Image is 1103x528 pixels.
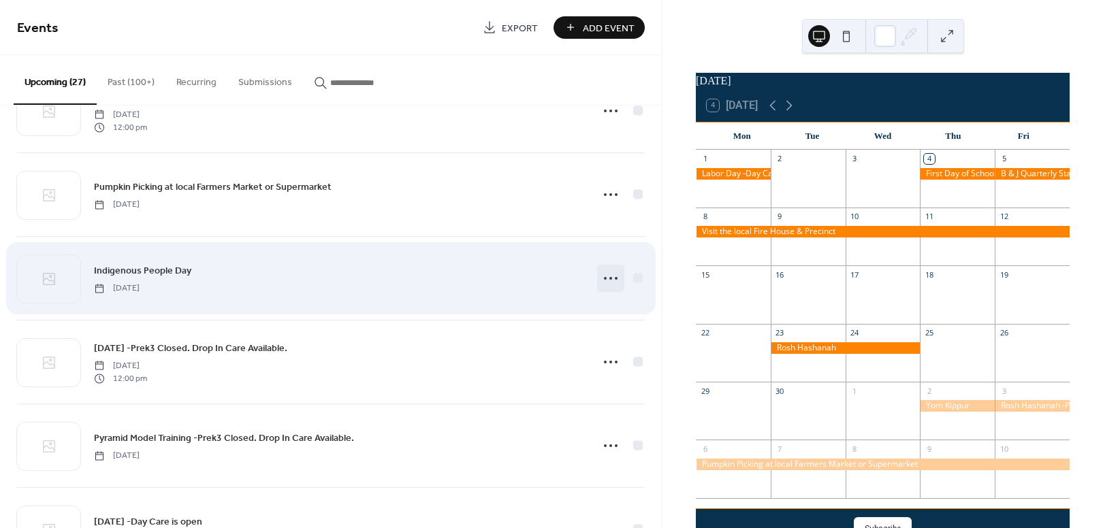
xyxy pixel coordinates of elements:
div: Pumpkin Picking at local Farmers Market or Supermarket [696,459,1070,470]
span: Pyramid Model Training -Prek3 Closed. Drop In Care Available. [94,431,354,446]
span: 12:00 pm [94,372,147,384]
div: [DATE] [696,73,1070,89]
span: Events [17,15,59,42]
a: Indigenous People Day [94,263,191,278]
div: Tue [777,122,847,150]
div: 3 [999,386,1009,396]
div: 9 [924,444,934,454]
div: Yom Kippur [920,400,995,412]
span: [DATE] [94,450,140,462]
div: 2 [775,154,785,164]
div: 9 [775,212,785,222]
div: Rosh Hashanah -Prek3 Closed. Drop In Care Available. [995,400,1070,412]
div: 3 [850,154,860,164]
div: 15 [700,269,710,280]
div: 19 [999,269,1009,280]
div: 25 [924,328,934,338]
span: [DATE] [94,199,140,211]
div: 2 [924,386,934,396]
div: Rosh Hashanah [771,342,921,354]
div: 26 [999,328,1009,338]
div: 6 [700,444,710,454]
span: Pumpkin Picking at local Farmers Market or Supermarket [94,180,332,195]
div: 16 [775,269,785,280]
span: Indigenous People Day [94,264,191,278]
div: Labor Day -Day Care is closed [696,168,771,180]
div: 1 [700,154,710,164]
div: Visit the local Fire House & Precinct [696,226,1070,237]
div: Fri [989,122,1059,150]
div: 8 [700,212,710,222]
div: First Day of School [920,168,995,180]
div: 24 [850,328,860,338]
div: Wed [848,122,918,150]
span: [DATE] [94,360,147,372]
div: 29 [700,386,710,396]
div: 23 [775,328,785,338]
a: Pumpkin Picking at local Farmers Market or Supermarket [94,179,332,195]
div: 10 [999,444,1009,454]
div: 8 [850,444,860,454]
span: 12:00 pm [94,121,147,133]
div: 7 [775,444,785,454]
span: [DATE] [94,282,140,295]
a: Pyramid Model Training -Prek3 Closed. Drop In Care Available. [94,430,354,446]
a: Export [473,16,548,39]
span: [DATE] -Prek3 Closed. Drop In Care Available. [94,342,287,356]
button: Past (100+) [97,55,165,103]
div: B & J Quarterly Staff Training day cares close at 12:00pm [995,168,1070,180]
a: [DATE] -Prek3 Closed. Drop In Care Available. [94,340,287,356]
div: 11 [924,212,934,222]
div: 30 [775,386,785,396]
div: 4 [924,154,934,164]
span: Export [502,21,538,35]
span: [DATE] [94,109,147,121]
button: Upcoming (27) [14,55,97,105]
button: Submissions [227,55,303,103]
div: 17 [850,269,860,280]
div: 1 [850,386,860,396]
div: 5 [999,154,1009,164]
div: Thu [918,122,988,150]
div: 12 [999,212,1009,222]
button: Add Event [554,16,645,39]
div: 22 [700,328,710,338]
div: Mon [707,122,777,150]
div: 18 [924,269,934,280]
span: Add Event [583,21,635,35]
div: 10 [850,212,860,222]
button: Recurring [165,55,227,103]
